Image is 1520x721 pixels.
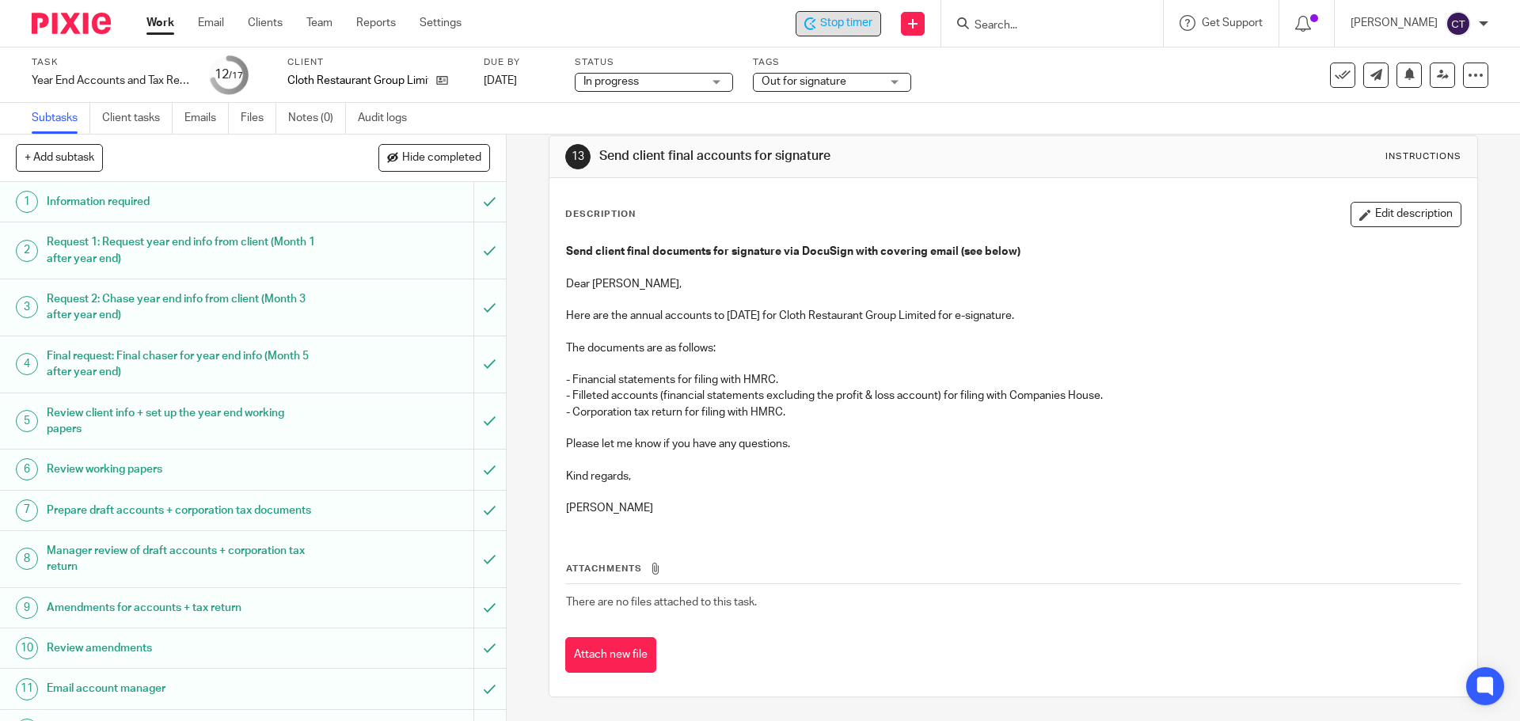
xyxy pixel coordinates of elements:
[47,539,321,579] h1: Manager review of draft accounts + corporation tax return
[47,344,321,385] h1: Final request: Final chaser for year end info (Month 5 after year end)
[565,208,636,221] p: Description
[32,103,90,134] a: Subtasks
[1446,11,1471,36] img: svg%3E
[215,66,243,84] div: 12
[378,144,490,171] button: Hide completed
[229,71,243,80] small: /17
[198,15,224,31] a: Email
[753,56,911,69] label: Tags
[16,548,38,570] div: 8
[1202,17,1263,28] span: Get Support
[566,564,642,573] span: Attachments
[102,103,173,134] a: Client tasks
[16,458,38,480] div: 6
[47,499,321,522] h1: Prepare draft accounts + corporation tax documents
[16,637,38,659] div: 10
[47,230,321,271] h1: Request 1: Request year end info from client (Month 1 after year end)
[47,190,321,214] h1: Information required
[566,484,1460,517] p: [PERSON_NAME]
[16,410,38,432] div: 5
[47,677,321,700] h1: Email account manager
[566,356,1460,389] p: - Financial statements for filing with HMRC.
[47,457,321,481] h1: Review working papers
[565,637,656,673] button: Attach new file
[583,76,639,87] span: In progress
[566,436,1460,452] p: Please let me know if you have any questions.
[47,401,321,442] h1: Review client info + set up the year end working papers
[241,103,276,134] a: Files
[16,678,38,700] div: 11
[820,15,872,32] span: Stop timer
[575,56,733,69] label: Status
[32,73,190,89] div: Year End Accounts and Tax Return
[1385,150,1461,163] div: Instructions
[16,353,38,375] div: 4
[16,191,38,213] div: 1
[47,636,321,660] h1: Review amendments
[566,260,1460,292] p: Dear [PERSON_NAME],
[287,56,464,69] label: Client
[184,103,229,134] a: Emails
[566,340,1460,356] p: The documents are as follows:
[484,56,555,69] label: Due by
[973,19,1115,33] input: Search
[16,597,38,619] div: 9
[32,56,190,69] label: Task
[16,144,103,171] button: + Add subtask
[32,13,111,34] img: Pixie
[146,15,174,31] a: Work
[566,246,1020,257] strong: Send client final documents for signature via DocuSign with covering email (see below)
[248,15,283,31] a: Clients
[566,404,1460,420] p: - Corporation tax return for filing with HMRC.
[762,76,846,87] span: Out for signature
[358,103,419,134] a: Audit logs
[566,597,757,608] span: There are no files attached to this task.
[599,148,1047,165] h1: Send client final accounts for signature
[796,11,881,36] div: Cloth Restaurant Group Limited - Year End Accounts and Tax Return
[566,388,1460,404] p: - Filleted accounts (financial statements excluding the profit & loss account) for filing with Co...
[1351,202,1461,227] button: Edit description
[306,15,332,31] a: Team
[16,240,38,262] div: 2
[484,75,517,86] span: [DATE]
[402,152,481,165] span: Hide completed
[16,499,38,522] div: 7
[1351,15,1438,31] p: [PERSON_NAME]
[287,73,428,89] p: Cloth Restaurant Group Limited
[566,308,1460,324] p: Here are the annual accounts to [DATE] for Cloth Restaurant Group Limited for e-signature.
[420,15,462,31] a: Settings
[565,144,591,169] div: 13
[566,469,1460,484] p: Kind regards,
[47,596,321,620] h1: Amendments for accounts + tax return
[16,296,38,318] div: 3
[47,287,321,328] h1: Request 2: Chase year end info from client (Month 3 after year end)
[356,15,396,31] a: Reports
[288,103,346,134] a: Notes (0)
